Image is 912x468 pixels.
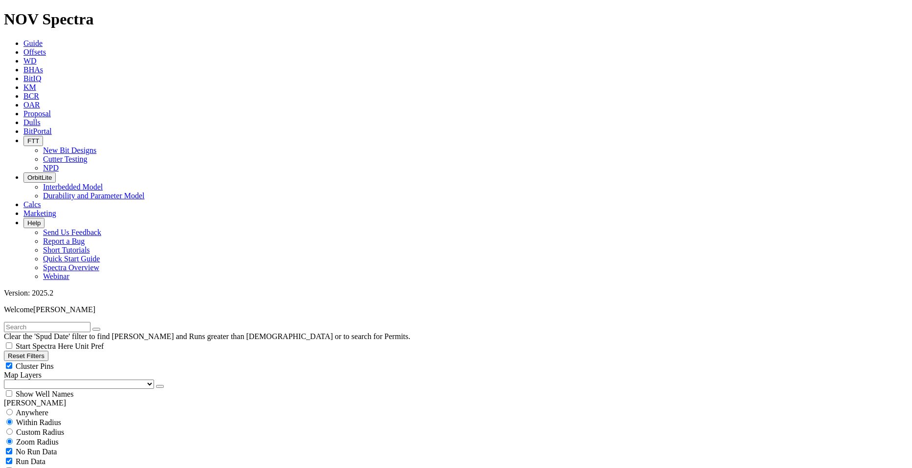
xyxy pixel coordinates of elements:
a: BCR [23,92,39,100]
input: Start Spectra Here [6,342,12,349]
p: Welcome [4,305,908,314]
a: BitPortal [23,127,52,135]
a: Dulls [23,118,41,127]
a: Durability and Parameter Model [43,191,145,200]
span: Zoom Radius [16,438,59,446]
span: Start Spectra Here [16,342,73,350]
span: Custom Radius [16,428,64,436]
button: Reset Filters [4,351,48,361]
span: Help [27,219,41,227]
a: NPD [43,164,59,172]
a: BitIQ [23,74,41,83]
span: Unit Pref [75,342,104,350]
span: Anywhere [16,408,48,417]
button: OrbitLite [23,172,56,183]
div: [PERSON_NAME] [4,399,908,407]
a: Interbedded Model [43,183,103,191]
span: Show Well Names [16,390,73,398]
a: Webinar [43,272,69,280]
a: OAR [23,101,40,109]
a: Send Us Feedback [43,228,101,236]
span: [PERSON_NAME] [33,305,95,314]
a: Report a Bug [43,237,85,245]
span: Clear the 'Spud Date' filter to find [PERSON_NAME] and Runs greater than [DEMOGRAPHIC_DATA] or to... [4,332,410,340]
h1: NOV Spectra [4,10,908,28]
a: WD [23,57,37,65]
a: New Bit Designs [43,146,96,154]
a: Cutter Testing [43,155,88,163]
a: Spectra Overview [43,263,99,272]
a: Short Tutorials [43,246,90,254]
a: Offsets [23,48,46,56]
a: Quick Start Guide [43,255,100,263]
button: Help [23,218,44,228]
a: Calcs [23,200,41,209]
div: Version: 2025.2 [4,289,908,298]
a: Marketing [23,209,56,217]
input: Search [4,322,90,332]
a: Proposal [23,109,51,118]
span: Run Data [16,457,45,466]
a: BHAs [23,65,43,74]
span: Cluster Pins [16,362,54,370]
span: Within Radius [16,418,61,426]
a: KM [23,83,36,91]
span: No Run Data [16,447,57,456]
a: Guide [23,39,43,47]
span: FTT [27,137,39,145]
span: OrbitLite [27,174,52,181]
span: Map Layers [4,371,42,379]
button: FTT [23,136,43,146]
